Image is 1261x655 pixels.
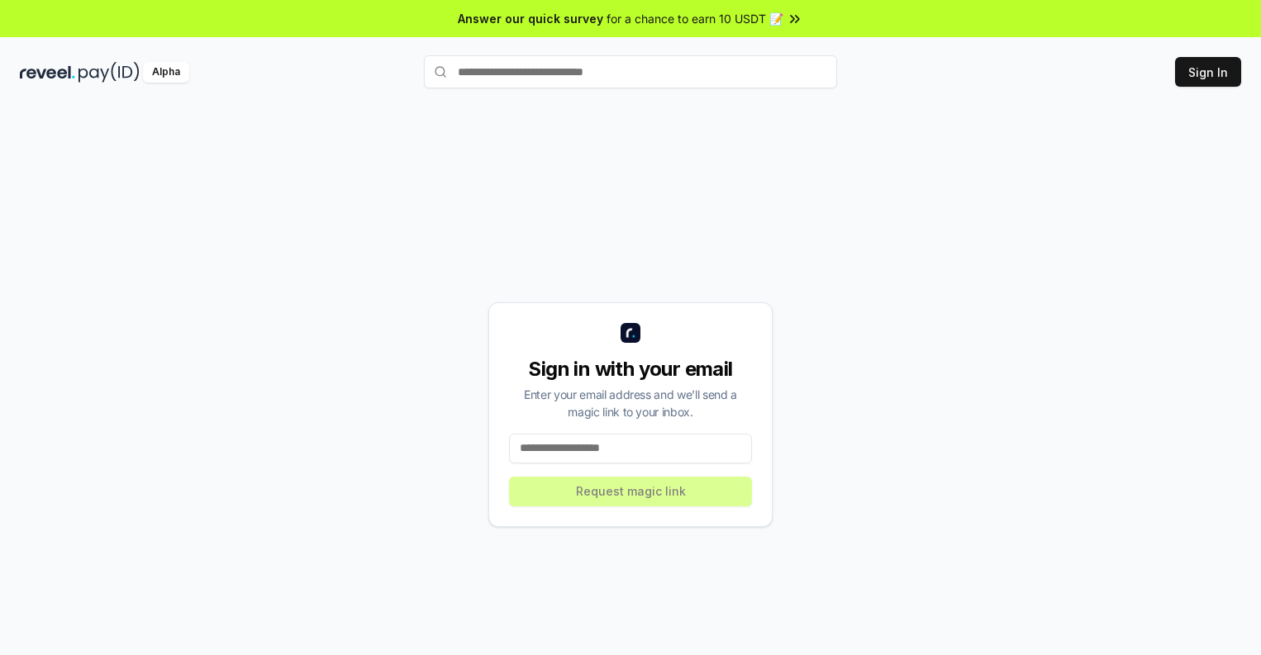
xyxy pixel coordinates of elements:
[458,10,603,27] span: Answer our quick survey
[79,62,140,83] img: pay_id
[20,62,75,83] img: reveel_dark
[509,356,752,382] div: Sign in with your email
[1175,57,1241,87] button: Sign In
[143,62,189,83] div: Alpha
[607,10,783,27] span: for a chance to earn 10 USDT 📝
[621,323,640,343] img: logo_small
[509,386,752,420] div: Enter your email address and we’ll send a magic link to your inbox.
